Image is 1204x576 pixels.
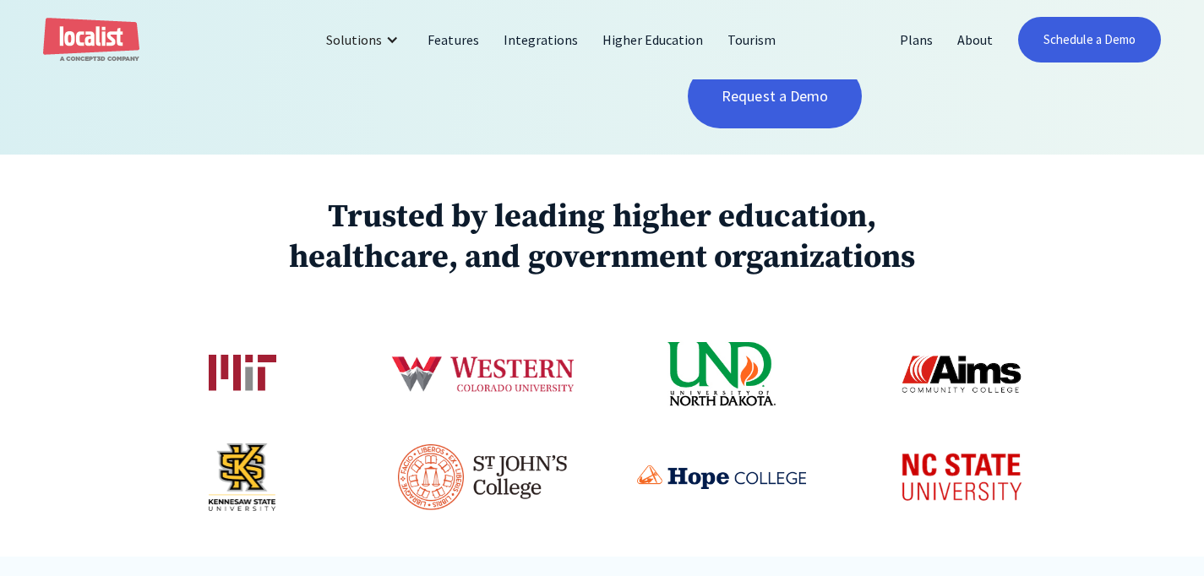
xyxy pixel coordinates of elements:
[945,19,1005,60] a: About
[637,465,806,489] img: Hope College logo
[716,19,788,60] a: Tourism
[416,19,491,60] a: Features
[289,197,915,278] strong: Trusted by leading higher education, healthcare, and government organizations
[326,30,382,50] div: Solutions
[591,19,716,60] a: Higher Education
[313,19,416,60] div: Solutions
[209,355,276,393] img: Massachusetts Institute of Technology logo
[688,64,862,128] a: Request a Demo
[885,441,1038,514] img: NC State University logo
[901,340,1022,408] img: Aims Community College logo
[888,19,945,60] a: Plans
[492,19,591,60] a: Integrations
[388,321,576,427] img: Western Colorado University logo
[209,443,276,511] img: Kennesaw State University logo
[667,340,776,408] img: University of North Dakota logo
[1018,17,1161,62] a: Schedule a Demo
[398,444,567,511] img: St John's College logo
[43,18,139,62] a: home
